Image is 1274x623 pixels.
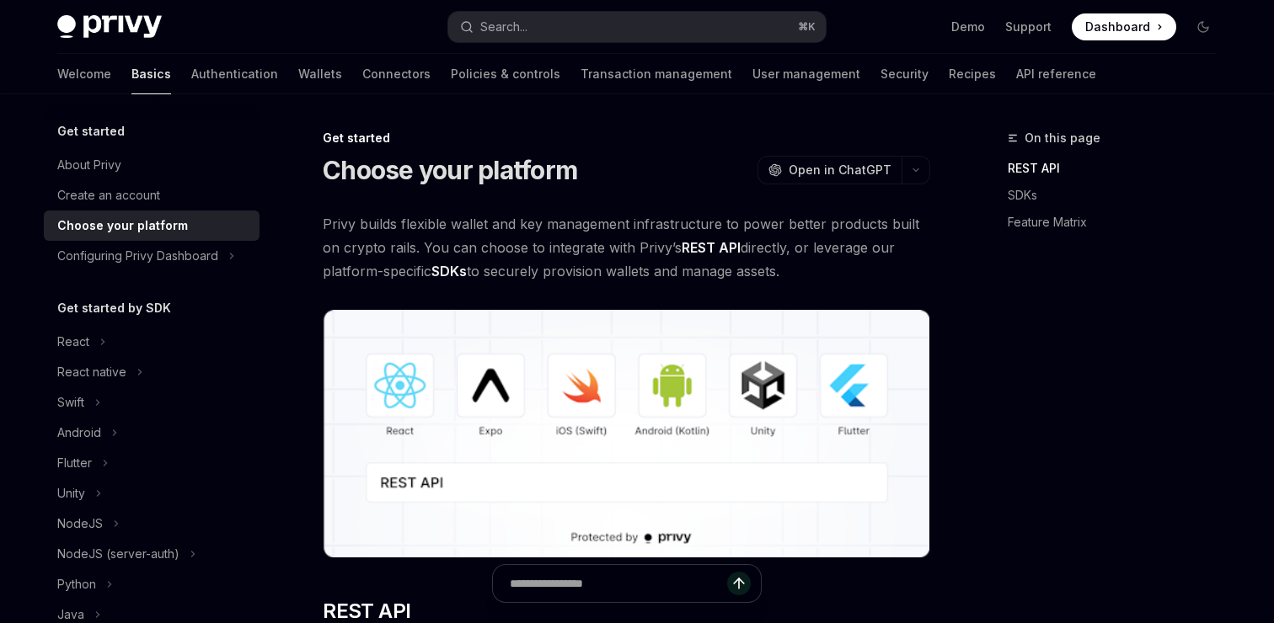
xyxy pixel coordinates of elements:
[581,54,732,94] a: Transaction management
[1190,13,1217,40] button: Toggle dark mode
[1008,155,1230,182] a: REST API
[57,362,126,382] div: React native
[323,310,930,557] img: images/Platform2.png
[57,332,89,352] div: React
[57,574,96,594] div: Python
[1025,128,1100,148] span: On this page
[57,483,85,503] div: Unity
[323,130,930,146] div: Get started
[57,216,188,236] div: Choose your platform
[57,246,218,266] div: Configuring Privy Dashboard
[57,544,179,564] div: NodeJS (server-auth)
[57,121,125,141] h5: Get started
[57,54,111,94] a: Welcome
[448,12,826,42] button: Search...⌘K
[323,155,577,185] h1: Choose your platform
[44,210,260,241] a: Choose your platform
[57,453,92,473] div: Flutter
[1008,182,1230,209] a: SDKs
[57,392,84,413] div: Swift
[57,15,162,39] img: dark logo
[1016,54,1096,94] a: API reference
[323,212,930,283] span: Privy builds flexible wallet and key management infrastructure to power better products built on ...
[757,156,902,184] button: Open in ChatGPT
[480,17,527,37] div: Search...
[798,20,816,34] span: ⌘ K
[1008,209,1230,236] a: Feature Matrix
[1072,13,1176,40] a: Dashboard
[57,298,171,318] h5: Get started by SDK
[362,54,431,94] a: Connectors
[1005,19,1052,35] a: Support
[949,54,996,94] a: Recipes
[57,423,101,443] div: Android
[1085,19,1150,35] span: Dashboard
[44,180,260,210] a: Create an account
[298,54,342,94] a: Wallets
[727,572,751,595] button: Send message
[57,185,160,205] div: Create an account
[682,239,741,256] strong: REST API
[131,54,171,94] a: Basics
[752,54,860,94] a: User management
[431,263,467,280] strong: SDKs
[951,19,985,35] a: Demo
[881,54,929,94] a: Security
[57,514,103,534] div: NodeJS
[191,54,278,94] a: Authentication
[451,54,560,94] a: Policies & controls
[57,155,121,175] div: About Privy
[789,162,891,178] span: Open in ChatGPT
[44,150,260,180] a: About Privy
